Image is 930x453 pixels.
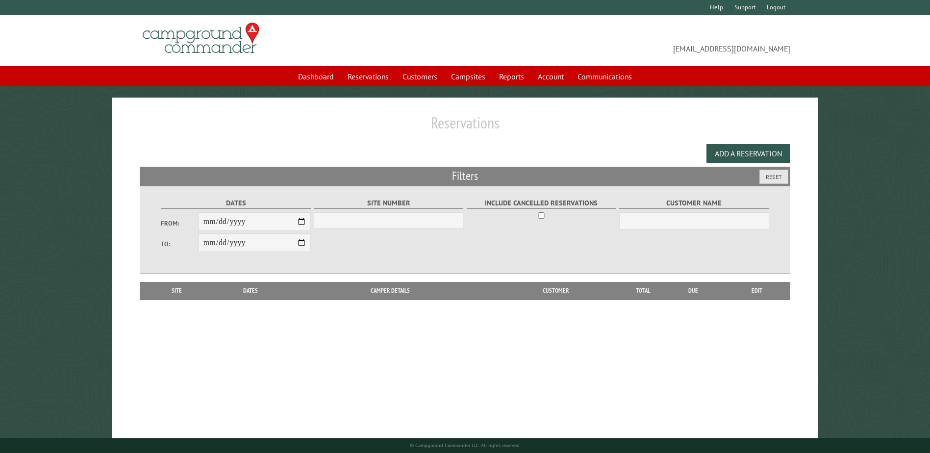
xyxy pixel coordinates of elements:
[706,144,790,163] button: Add a Reservation
[140,113,790,140] h1: Reservations
[397,67,443,86] a: Customers
[662,282,724,300] th: Due
[209,282,293,300] th: Dates
[572,67,638,86] a: Communications
[161,239,198,249] label: To:
[623,282,662,300] th: Total
[314,198,463,209] label: Site Number
[410,442,521,449] small: © Campground Commander LLC. All rights reserved.
[493,67,530,86] a: Reports
[619,198,769,209] label: Customer Name
[161,198,310,209] label: Dates
[759,170,788,184] button: Reset
[293,282,488,300] th: Camper Details
[140,19,262,57] img: Campground Commander
[724,282,790,300] th: Edit
[532,67,570,86] a: Account
[292,67,340,86] a: Dashboard
[445,67,491,86] a: Campsites
[161,219,198,228] label: From:
[145,282,208,300] th: Site
[140,167,790,185] h2: Filters
[488,282,623,300] th: Customer
[465,27,790,54] span: [EMAIL_ADDRESS][DOMAIN_NAME]
[342,67,395,86] a: Reservations
[467,198,616,209] label: Include Cancelled Reservations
